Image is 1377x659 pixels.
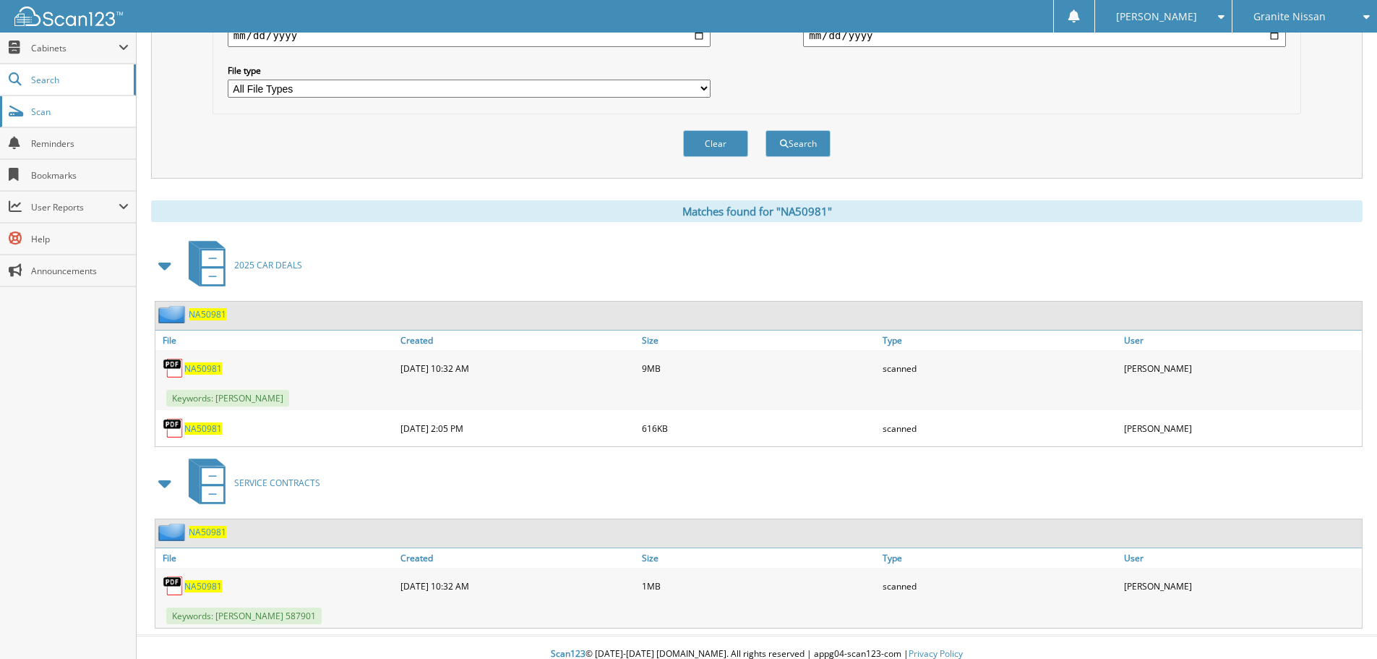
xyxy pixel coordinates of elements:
[155,548,397,568] a: File
[683,130,748,157] button: Clear
[879,354,1120,383] div: scanned
[151,200,1363,222] div: Matches found for "NA50981"
[1120,354,1362,383] div: [PERSON_NAME]
[638,548,880,568] a: Size
[397,331,638,350] a: Created
[158,523,189,541] img: folder2.png
[31,106,129,118] span: Scan
[184,580,222,592] a: NA50981
[234,259,302,271] span: 2025 CAR DEALS
[228,64,711,77] label: File type
[638,414,880,443] div: 616KB
[228,24,711,47] input: start
[31,74,126,86] span: Search
[31,169,129,182] span: Bookmarks
[1120,331,1362,350] a: User
[166,608,322,624] span: Keywords: [PERSON_NAME] 587901
[31,265,129,277] span: Announcements
[765,130,831,157] button: Search
[1120,414,1362,443] div: [PERSON_NAME]
[180,237,302,294] a: 2025 CAR DEALS
[397,571,638,600] div: [DATE] 10:32 AM
[638,354,880,383] div: 9MB
[155,331,397,350] a: File
[397,414,638,443] div: [DATE] 2:05 PM
[166,390,289,407] span: Keywords: [PERSON_NAME]
[14,7,123,26] img: scan123-logo-white.svg
[163,575,184,597] img: PDF.png
[158,305,189,323] img: folder2.png
[638,331,880,350] a: Size
[163,357,184,379] img: PDF.png
[31,201,119,213] span: User Reports
[189,526,226,538] a: NA50981
[638,571,880,600] div: 1MB
[1116,12,1197,21] span: [PERSON_NAME]
[1253,12,1326,21] span: Granite Nissan
[397,354,638,383] div: [DATE] 10:32 AM
[1120,548,1362,568] a: User
[879,331,1120,350] a: Type
[31,137,129,150] span: Reminders
[879,548,1120,568] a: Type
[234,477,320,489] span: SERVICE CONTRACTS
[31,233,129,245] span: Help
[31,42,119,54] span: Cabinets
[803,24,1286,47] input: end
[879,414,1120,443] div: scanned
[397,548,638,568] a: Created
[184,362,222,375] a: NA50981
[184,422,222,435] a: NA50981
[879,571,1120,600] div: scanned
[163,417,184,439] img: PDF.png
[180,454,320,511] a: SERVICE CONTRACTS
[189,308,226,320] a: NA50981
[1120,571,1362,600] div: [PERSON_NAME]
[1305,590,1377,659] iframe: Chat Widget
